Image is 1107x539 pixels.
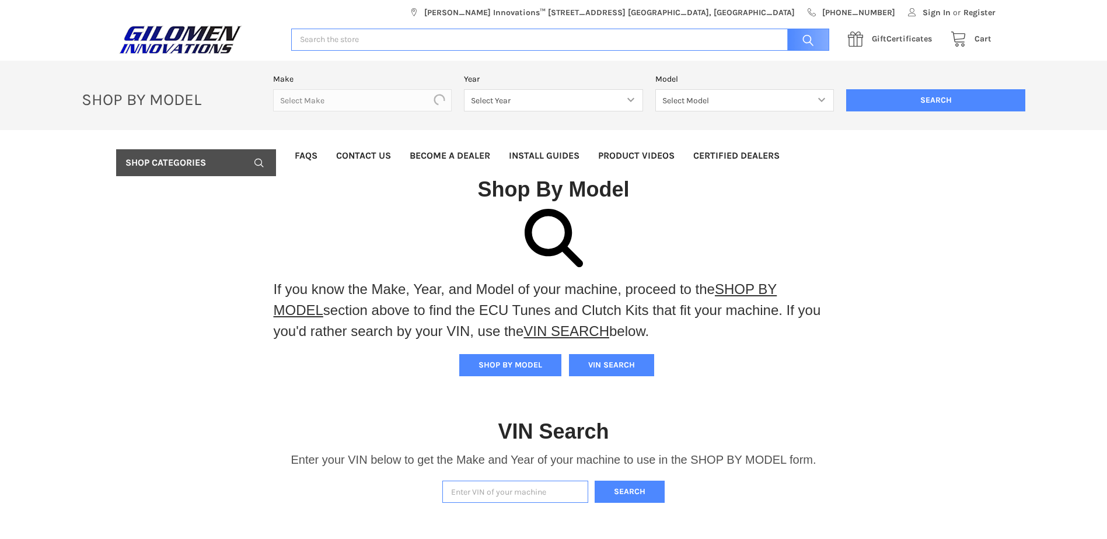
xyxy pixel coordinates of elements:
[464,73,643,85] label: Year
[500,142,589,169] a: Install Guides
[442,481,588,503] input: Enter VIN of your machine
[655,73,834,85] label: Model
[76,89,267,110] p: SHOP BY MODEL
[975,34,991,44] span: Cart
[872,34,886,44] span: Gift
[291,451,816,468] p: Enter your VIN below to get the Make and Year of your machine to use in the SHOP BY MODEL form.
[498,418,609,444] h1: VIN Search
[291,29,829,51] input: Search the store
[274,281,777,318] a: SHOP BY MODEL
[781,29,829,51] input: Search
[116,176,991,202] h1: Shop By Model
[327,142,400,169] a: Contact Us
[400,142,500,169] a: Become a Dealer
[274,279,834,342] p: If you know the Make, Year, and Model of your machine, proceed to the section above to find the E...
[424,6,795,19] span: [PERSON_NAME] Innovations™ [STREET_ADDRESS] [GEOGRAPHIC_DATA], [GEOGRAPHIC_DATA]
[846,89,1025,111] input: Search
[822,6,895,19] span: [PHONE_NUMBER]
[944,32,991,47] a: Cart
[523,323,609,339] a: VIN SEARCH
[569,354,654,376] button: VIN SEARCH
[595,481,665,503] button: Search
[273,73,452,85] label: Make
[872,34,932,44] span: Certificates
[589,142,684,169] a: Product Videos
[459,354,561,376] button: SHOP BY MODEL
[841,32,944,47] a: GiftCertificates
[923,6,951,19] span: Sign In
[684,142,789,169] a: Certified Dealers
[285,142,327,169] a: FAQs
[116,25,245,54] img: GILOMEN INNOVATIONS
[116,149,276,176] a: Shop Categories
[116,25,279,54] a: GILOMEN INNOVATIONS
